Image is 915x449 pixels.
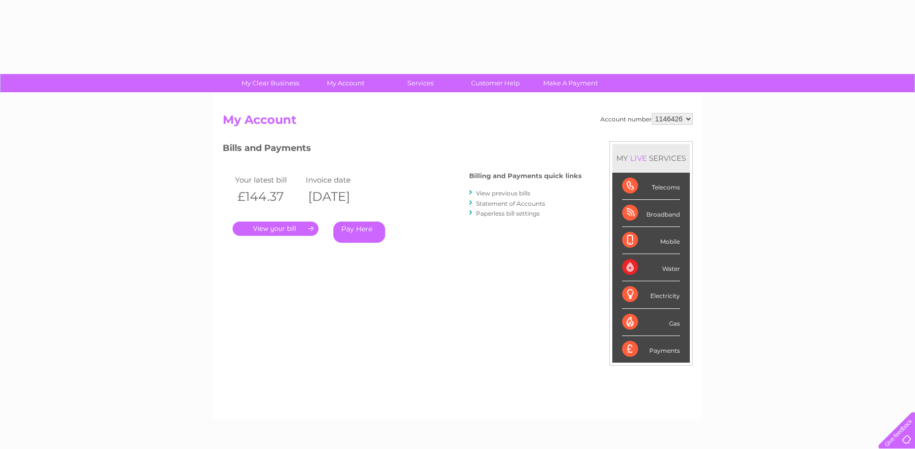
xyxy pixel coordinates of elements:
a: Pay Here [333,222,385,243]
a: My Account [305,74,386,92]
th: [DATE] [303,187,374,207]
div: LIVE [628,153,649,163]
div: Electricity [622,281,680,308]
div: Payments [622,336,680,363]
div: Water [622,254,680,281]
a: View previous bills [476,189,530,197]
td: Invoice date [303,173,374,187]
h2: My Account [223,113,693,132]
div: Telecoms [622,173,680,200]
h4: Billing and Payments quick links [469,172,582,180]
td: Your latest bill [233,173,304,187]
a: My Clear Business [230,74,311,92]
div: Mobile [622,227,680,254]
div: Gas [622,309,680,336]
h3: Bills and Payments [223,141,582,158]
a: Paperless bill settings [476,210,540,217]
th: £144.37 [233,187,304,207]
a: Statement of Accounts [476,200,545,207]
a: . [233,222,318,236]
div: Account number [600,113,693,125]
a: Services [380,74,461,92]
a: Make A Payment [530,74,611,92]
a: Customer Help [455,74,536,92]
div: MY SERVICES [612,144,690,172]
div: Broadband [622,200,680,227]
